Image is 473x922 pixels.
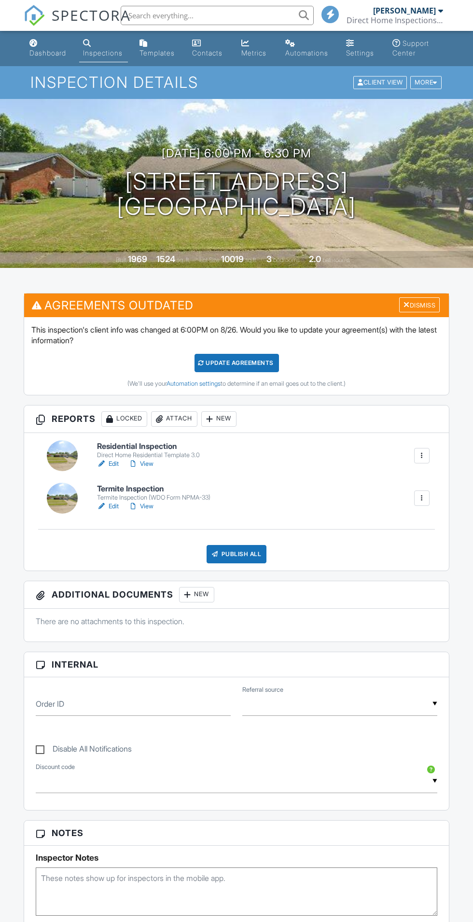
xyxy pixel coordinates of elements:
a: Automation settings [167,380,221,387]
a: Edit [97,459,119,469]
h3: Agreements Outdated [24,293,449,317]
div: 1969 [128,254,147,264]
div: Update Agreements [195,354,279,372]
div: Support Center [392,39,429,57]
h3: Notes [24,821,449,846]
h3: [DATE] 6:00 pm - 6:30 pm [162,147,311,160]
h3: Additional Documents [24,581,449,609]
div: 1524 [156,254,175,264]
div: [PERSON_NAME] [373,6,436,15]
div: Client View [353,76,407,89]
a: Settings [342,35,381,62]
a: Edit [97,502,119,511]
div: 2.0 [309,254,321,264]
span: sq.ft. [245,256,257,264]
div: Settings [346,49,374,57]
h6: Termite Inspection [97,485,210,493]
a: SPECTORA [24,13,131,33]
a: Termite Inspection Termite Inspection (WDO Form NPMA-33) [97,485,210,502]
h6: Residential Inspection [97,442,200,451]
p: There are no attachments to this inspection. [36,616,437,627]
span: sq. ft. [177,256,190,264]
div: Inspections [83,49,123,57]
a: Automations (Basic) [281,35,334,62]
span: bedrooms [273,256,300,264]
div: Attach [151,411,197,427]
div: New [201,411,236,427]
a: View [128,502,153,511]
div: Direct Home Residential Template 3.0 [97,451,200,459]
span: Lot Size [199,256,220,264]
img: The Best Home Inspection Software - Spectora [24,5,45,26]
a: View [128,459,153,469]
input: Search everything... [121,6,314,25]
div: Direct Home Inspections LLC [347,15,443,25]
div: Contacts [192,49,223,57]
div: 3 [266,254,272,264]
div: (We'll use your to determine if an email goes out to the client.) [31,380,442,388]
h3: Internal [24,652,449,677]
label: Order ID [36,698,64,709]
div: Metrics [241,49,266,57]
div: This inspection's client info was changed at 6:00PM on 8/26. Would you like to update your agreem... [24,317,449,395]
a: Contacts [188,35,230,62]
div: Termite Inspection (WDO Form NPMA-33) [97,494,210,502]
div: More [410,76,442,89]
div: New [179,587,214,602]
a: Templates [136,35,181,62]
span: SPECTORA [52,5,131,25]
span: Built [116,256,126,264]
h3: Reports [24,405,449,433]
label: Referral source [242,685,283,694]
div: Automations [285,49,328,57]
a: Metrics [237,35,274,62]
label: Discount code [36,763,75,771]
span: bathrooms [322,256,350,264]
a: Residential Inspection Direct Home Residential Template 3.0 [97,442,200,459]
h1: [STREET_ADDRESS] [GEOGRAPHIC_DATA] [117,169,356,220]
a: Support Center [389,35,447,62]
div: 10019 [221,254,244,264]
a: Dashboard [26,35,71,62]
a: Client View [352,78,409,85]
label: Disable All Notifications [36,744,132,756]
div: Dashboard [29,49,66,57]
div: Locked [101,411,147,427]
div: Dismiss [399,297,440,312]
div: Publish All [207,545,267,563]
h5: Inspector Notes [36,853,437,863]
a: Inspections [79,35,128,62]
h1: Inspection Details [30,74,442,91]
div: Templates [139,49,175,57]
